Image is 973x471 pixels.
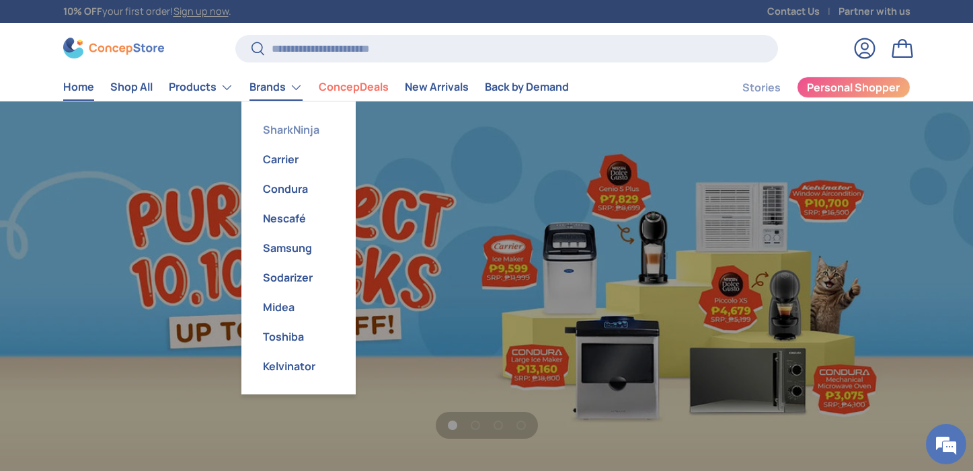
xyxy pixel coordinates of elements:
a: Stories [742,75,781,101]
a: Shop All [110,74,153,100]
a: New Arrivals [405,74,469,100]
img: ConcepStore [63,38,164,58]
summary: Brands [241,74,311,101]
span: Personal Shopper [807,82,900,93]
a: ConcepDeals [319,74,389,100]
a: Home [63,74,94,100]
a: Personal Shopper [797,77,910,98]
a: Back by Demand [485,74,569,100]
summary: Products [161,74,241,101]
nav: Primary [63,74,569,101]
nav: Secondary [710,74,910,101]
